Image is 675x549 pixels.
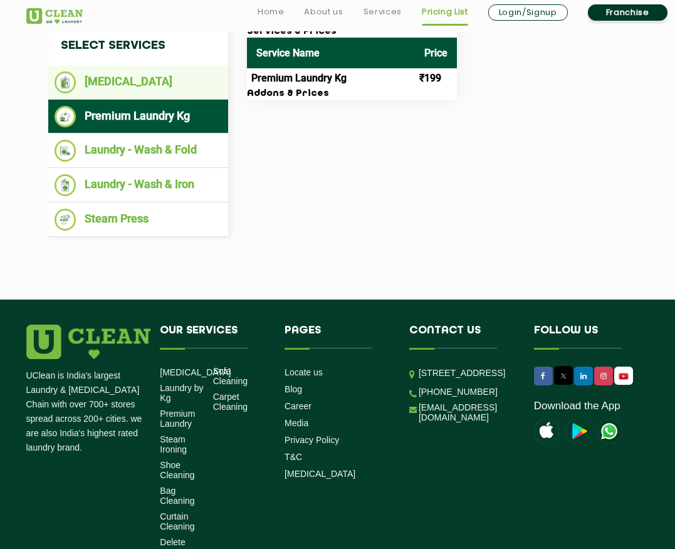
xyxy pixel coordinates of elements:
[55,174,76,196] img: Laundry - Wash & Iron
[55,209,76,231] img: Steam Press
[419,387,498,397] a: [PHONE_NUMBER]
[26,8,83,24] img: UClean Laundry and Dry Cleaning
[55,71,222,93] li: [MEDICAL_DATA]
[160,367,231,377] a: [MEDICAL_DATA]
[285,435,339,445] a: Privacy Policy
[160,460,203,480] a: Shoe Cleaning
[48,26,229,65] h4: Select Services
[534,400,620,412] a: Download the App
[415,38,457,68] th: Price
[285,367,323,377] a: Locate us
[565,419,590,444] img: playstoreicon.png
[55,106,76,128] img: Premium Laundry Kg
[285,469,355,479] a: [MEDICAL_DATA]
[422,4,468,19] a: Pricing List
[160,409,203,429] a: Premium Laundry
[534,325,649,348] h4: Follow us
[247,88,457,100] h3: Addons & Prices
[409,325,515,348] h4: Contact us
[55,140,222,162] li: Laundry - Wash & Fold
[247,26,457,38] h3: Services & Prices
[285,452,302,462] a: T&C
[419,402,515,422] a: [EMAIL_ADDRESS][DOMAIN_NAME]
[26,325,151,359] img: logo.png
[55,140,76,162] img: Laundry - Wash & Fold
[55,106,222,128] li: Premium Laundry Kg
[534,419,559,444] img: apple-icon.png
[415,68,457,88] td: ₹199
[55,209,222,231] li: Steam Press
[285,384,302,394] a: Blog
[160,434,203,454] a: Steam Ironing
[55,71,76,93] img: Dry Cleaning
[160,486,203,506] a: Bag Cleaning
[304,4,343,19] a: About us
[285,401,311,411] a: Career
[597,419,622,444] img: UClean Laundry and Dry Cleaning
[213,366,256,386] a: Sofa Cleaning
[615,370,632,383] img: UClean Laundry and Dry Cleaning
[247,68,415,88] td: Premium Laundry Kg
[588,4,667,21] a: Franchise
[247,38,415,68] th: Service Name
[419,366,515,380] p: [STREET_ADDRESS]
[55,174,222,196] li: Laundry - Wash & Iron
[364,4,402,19] a: Services
[160,325,266,348] h4: Our Services
[285,418,308,428] a: Media
[160,511,203,531] a: Curtain Cleaning
[26,369,151,455] p: UClean is India's largest Laundry & [MEDICAL_DATA] Chain with over 700+ stores spread across 200+...
[213,392,256,412] a: Carpet Cleaning
[160,383,203,403] a: Laundry by Kg
[285,325,390,348] h4: Pages
[488,4,568,21] a: Login/Signup
[258,4,285,19] a: Home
